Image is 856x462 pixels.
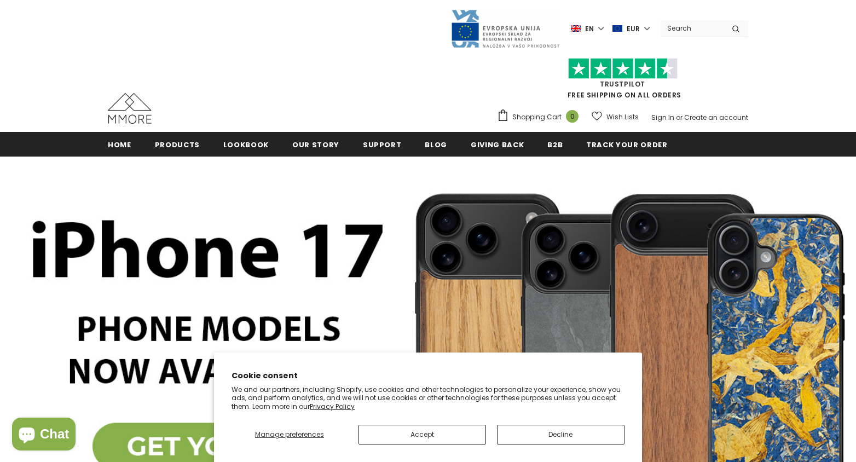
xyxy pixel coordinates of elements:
[425,132,447,157] a: Blog
[108,140,131,150] span: Home
[232,370,624,382] h2: Cookie consent
[566,110,579,123] span: 0
[600,79,645,89] a: Trustpilot
[292,140,339,150] span: Our Story
[223,140,269,150] span: Lookbook
[627,24,640,34] span: EUR
[586,132,667,157] a: Track your order
[592,107,639,126] a: Wish Lists
[232,385,624,411] p: We and our partners, including Shopify, use cookies and other technologies to personalize your ex...
[310,402,355,411] a: Privacy Policy
[585,24,594,34] span: en
[363,132,402,157] a: support
[684,113,748,122] a: Create an account
[155,140,200,150] span: Products
[450,9,560,49] img: Javni Razpis
[450,24,560,33] a: Javni Razpis
[497,63,748,100] span: FREE SHIPPING ON ALL ORDERS
[155,132,200,157] a: Products
[568,58,678,79] img: Trust Pilot Stars
[547,140,563,150] span: B2B
[651,113,674,122] a: Sign In
[9,418,79,453] inbox-online-store-chat: Shopify online store chat
[547,132,563,157] a: B2B
[223,132,269,157] a: Lookbook
[108,93,152,124] img: MMORE Cases
[232,425,348,444] button: Manage preferences
[363,140,402,150] span: support
[358,425,486,444] button: Accept
[661,20,724,36] input: Search Site
[512,112,562,123] span: Shopping Cart
[497,425,624,444] button: Decline
[255,430,324,439] span: Manage preferences
[606,112,639,123] span: Wish Lists
[571,24,581,33] img: i-lang-1.png
[108,132,131,157] a: Home
[425,140,447,150] span: Blog
[471,132,524,157] a: Giving back
[497,109,584,125] a: Shopping Cart 0
[676,113,683,122] span: or
[586,140,667,150] span: Track your order
[471,140,524,150] span: Giving back
[292,132,339,157] a: Our Story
